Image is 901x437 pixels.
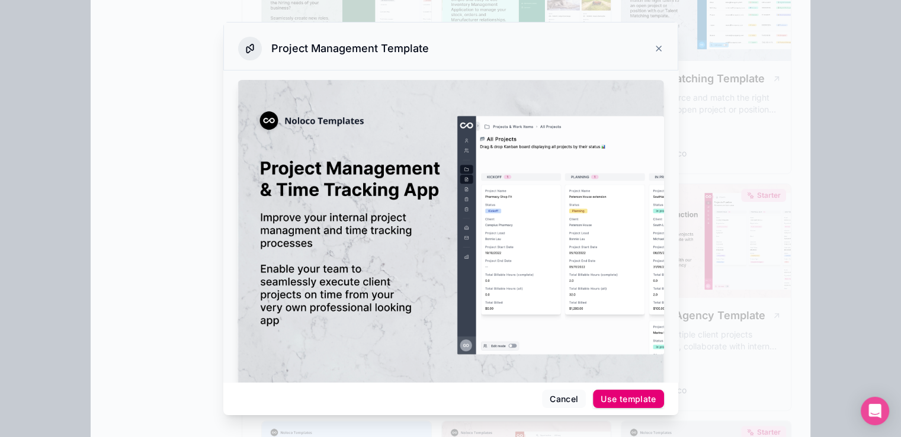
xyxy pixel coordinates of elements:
button: Cancel [542,390,586,409]
h3: Project Management Template [271,41,429,56]
img: Project Management Template [238,80,664,390]
div: Open Intercom Messenger [861,397,889,425]
button: Use template [593,390,663,409]
div: Use template [601,394,656,404]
